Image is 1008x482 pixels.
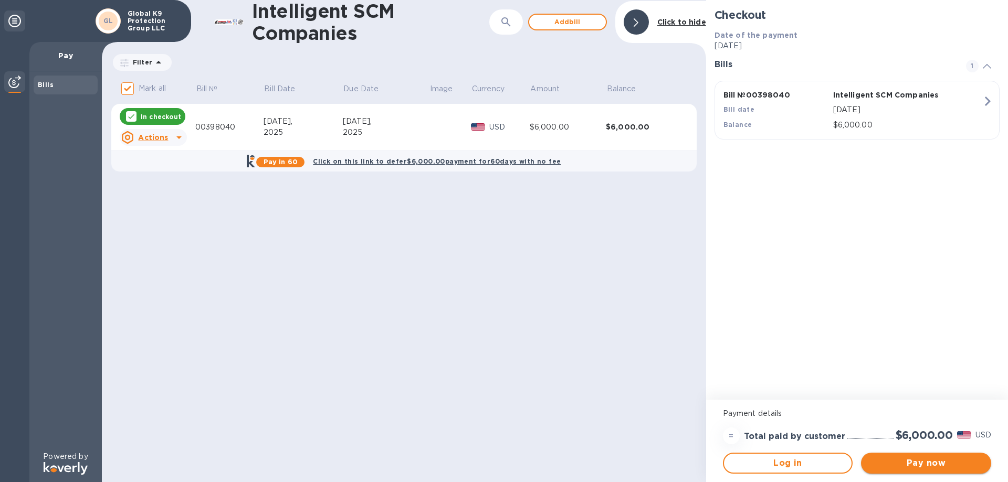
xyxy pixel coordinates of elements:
div: 2025 [264,127,343,138]
p: Intelligent SCM Companies [833,90,939,100]
p: Pay [38,50,93,61]
span: Log in [732,457,844,469]
u: Actions [138,133,168,142]
p: Bill № [196,83,218,94]
p: In checkout [141,112,181,121]
button: Pay now [861,453,991,474]
p: Bill Date [264,83,295,94]
b: Click to hide [657,18,706,26]
span: Due Date [343,83,392,94]
p: Payment details [723,408,991,419]
p: Amount [530,83,560,94]
b: Bill date [723,105,755,113]
span: 1 [966,60,979,72]
h3: Total paid by customer [744,432,845,442]
span: Bill Date [264,83,309,94]
button: Bill №00398040Intelligent SCM CompaniesBill date[DATE]Balance$6,000.00 [715,81,1000,140]
h2: $6,000.00 [896,429,953,442]
span: Balance [607,83,650,94]
b: GL [103,17,113,25]
img: Logo [44,462,88,475]
p: USD [489,122,530,133]
div: $6,000.00 [530,122,606,133]
b: Bills [38,81,54,89]
span: Pay now [869,457,983,469]
b: Click on this link to defer $6,000.00 payment for 60 days with no fee [313,157,561,165]
p: Image [430,83,453,94]
p: Mark all [139,83,166,94]
h2: Checkout [715,8,1000,22]
p: $6,000.00 [833,120,982,131]
span: Add bill [538,16,597,28]
span: Bill № [196,83,232,94]
p: Currency [472,83,505,94]
p: Balance [607,83,636,94]
p: Global K9 Protection Group LLC [128,10,180,32]
div: 00398040 [195,122,264,133]
p: Filter [129,58,152,67]
button: Log in [723,453,853,474]
b: Balance [723,121,752,128]
img: USD [957,431,971,438]
p: Powered by [43,451,88,462]
b: Pay in 60 [264,158,298,166]
div: [DATE], [264,116,343,127]
button: Addbill [528,14,607,30]
p: Bill № 00398040 [723,90,829,100]
h3: Bills [715,60,953,70]
img: USD [471,123,485,131]
p: Due Date [343,83,379,94]
p: USD [975,430,991,441]
div: $6,000.00 [606,122,682,132]
span: Amount [530,83,573,94]
div: [DATE], [343,116,429,127]
p: [DATE] [715,40,1000,51]
div: 2025 [343,127,429,138]
b: Date of the payment [715,31,798,39]
div: = [723,427,740,444]
p: [DATE] [833,104,982,115]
